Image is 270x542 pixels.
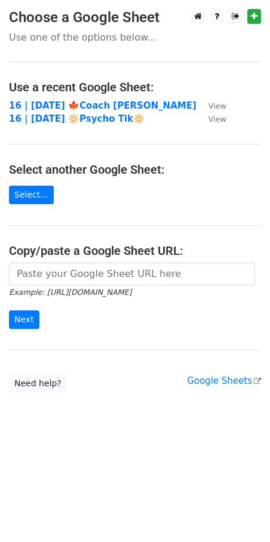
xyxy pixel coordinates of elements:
[9,162,261,177] h4: Select another Google Sheet:
[9,9,261,26] h3: Choose a Google Sheet
[9,288,131,297] small: Example: [URL][DOMAIN_NAME]
[9,263,255,285] input: Paste your Google Sheet URL here
[9,186,54,204] a: Select...
[9,100,197,111] a: 16 | [DATE] 🍁Coach [PERSON_NAME]
[9,113,145,124] a: 16 | [DATE] 🔆Psycho Tik🔆
[187,375,261,386] a: Google Sheets
[9,374,67,393] a: Need help?
[208,115,226,124] small: View
[9,310,39,329] input: Next
[9,31,261,44] p: Use one of the options below...
[197,113,226,124] a: View
[9,244,261,258] h4: Copy/paste a Google Sheet URL:
[197,100,226,111] a: View
[208,101,226,110] small: View
[9,80,261,94] h4: Use a recent Google Sheet:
